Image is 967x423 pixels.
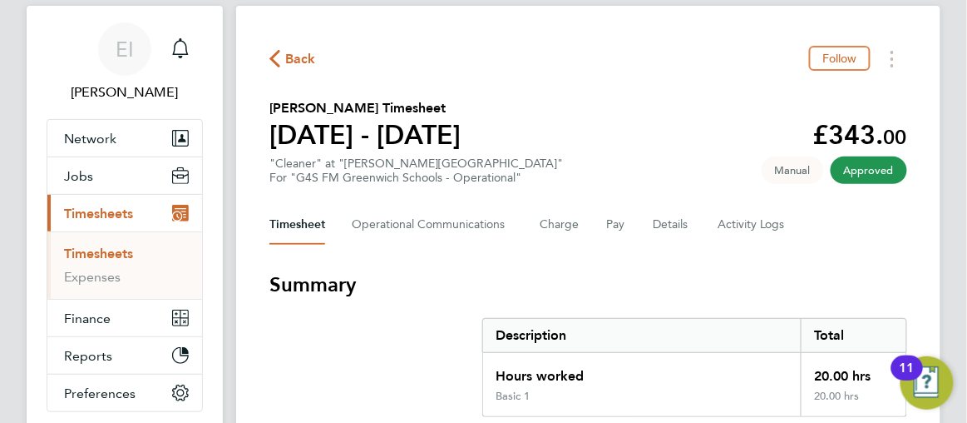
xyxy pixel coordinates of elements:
[64,131,116,147] span: Network
[831,157,907,184] span: This timesheet has been approved.
[822,51,857,66] span: Follow
[47,22,203,102] a: EI[PERSON_NAME]
[116,38,134,60] span: EI
[47,337,202,374] button: Reports
[801,319,906,352] div: Total
[653,205,691,245] button: Details
[64,206,133,221] span: Timesheets
[47,82,203,102] span: Esther Isaac
[809,46,871,71] button: Follow
[606,205,626,245] button: Pay
[269,48,316,69] button: Back
[269,98,461,118] h2: [PERSON_NAME] Timesheet
[718,205,787,245] button: Activity Logs
[352,205,513,245] button: Operational Communications
[47,375,202,411] button: Preferences
[269,118,461,152] h1: [DATE] - [DATE]
[813,119,907,151] app-decimal: £343.
[483,353,801,390] div: Hours worked
[269,157,563,185] div: "Cleaner" at "[PERSON_NAME][GEOGRAPHIC_DATA]"
[269,271,907,298] h3: Summary
[47,157,202,194] button: Jobs
[496,390,530,403] div: Basic 1
[47,300,202,336] button: Finance
[269,205,325,245] button: Timesheet
[47,120,202,157] button: Network
[285,49,316,69] span: Back
[64,311,111,326] span: Finance
[540,205,580,245] button: Charge
[801,353,906,390] div: 20.00 hrs
[47,231,202,299] div: Timesheets
[64,246,133,261] a: Timesheets
[269,171,563,185] div: For "G4S FM Greenwich Schools - Operational"
[900,368,915,390] div: 11
[483,319,801,352] div: Description
[762,157,824,184] span: This timesheet was manually created.
[64,269,121,285] a: Expenses
[900,356,954,410] button: Open Resource Center, 11 new notifications
[884,125,907,149] span: 00
[482,318,907,417] div: Summary
[64,168,93,184] span: Jobs
[64,386,136,401] span: Preferences
[64,348,112,364] span: Reports
[47,195,202,231] button: Timesheets
[877,46,907,72] button: Timesheets Menu
[801,390,906,416] div: 20.00 hrs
